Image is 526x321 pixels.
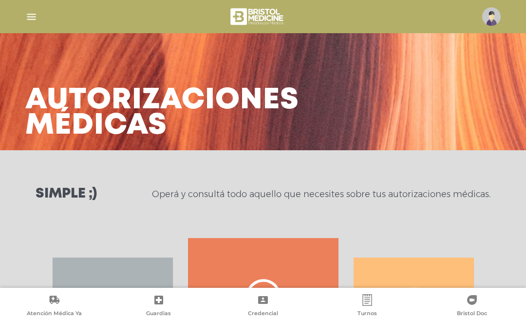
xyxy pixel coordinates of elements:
a: Guardias [106,294,210,319]
span: Credencial [248,310,278,319]
span: Guardias [146,310,171,319]
span: Bristol Doc [457,310,487,319]
span: Atención Médica Ya [27,310,82,319]
span: Turnos [357,310,377,319]
a: Bristol Doc [420,294,524,319]
img: profile-placeholder.svg [482,7,501,26]
img: bristol-medicine-blanco.png [229,5,287,28]
a: Credencial [211,294,315,319]
a: Atención Médica Ya [2,294,106,319]
img: Cober_menu-lines-white.svg [25,11,38,23]
a: Turnos [315,294,419,319]
h3: Simple ;) [36,187,97,201]
p: Operá y consultá todo aquello que necesites sobre tus autorizaciones médicas. [152,188,490,200]
h3: Autorizaciones médicas [25,88,299,139]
